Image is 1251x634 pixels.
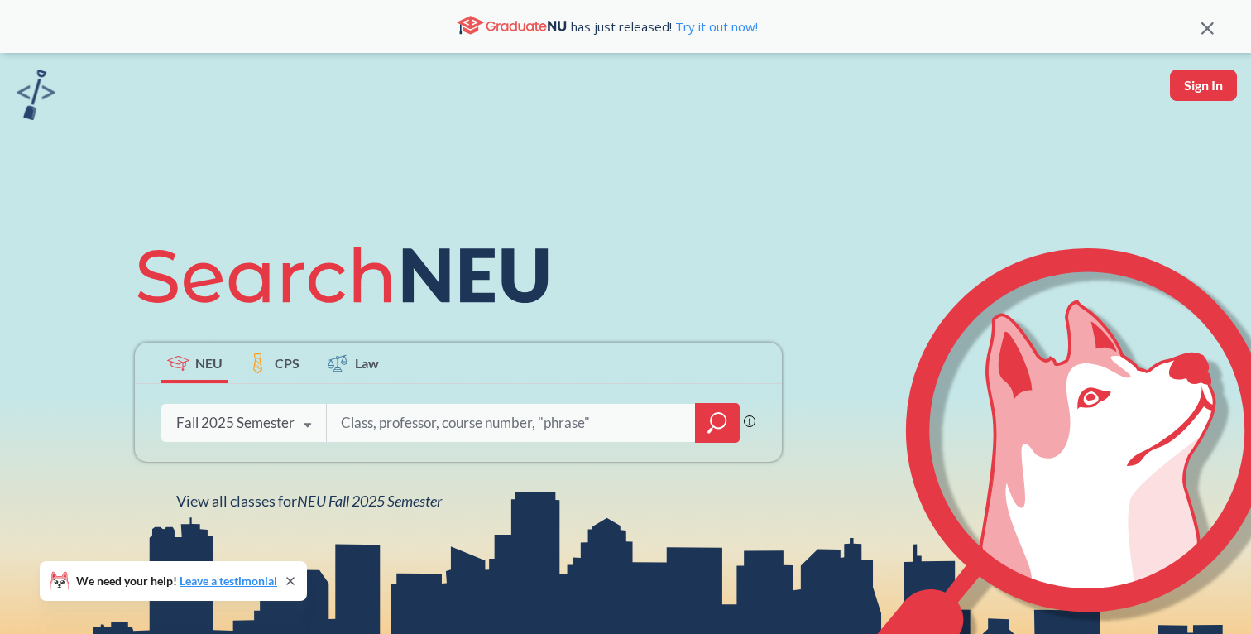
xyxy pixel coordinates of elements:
[1170,70,1237,101] button: Sign In
[176,414,295,432] div: Fall 2025 Semester
[571,17,758,36] span: has just released!
[672,18,758,35] a: Try it out now!
[17,70,55,125] a: sandbox logo
[195,353,223,372] span: NEU
[17,70,55,120] img: sandbox logo
[297,492,442,510] span: NEU Fall 2025 Semester
[707,411,727,435] svg: magnifying glass
[695,403,740,443] div: magnifying glass
[275,353,300,372] span: CPS
[76,575,277,587] span: We need your help!
[176,492,442,510] span: View all classes for
[339,406,683,440] input: Class, professor, course number, "phrase"
[180,574,277,588] a: Leave a testimonial
[355,353,379,372] span: Law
